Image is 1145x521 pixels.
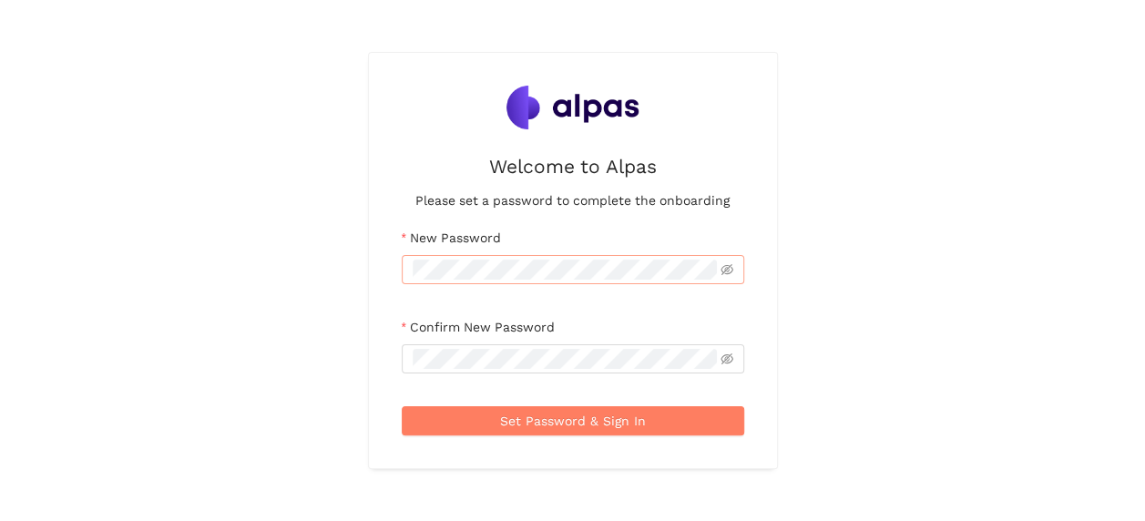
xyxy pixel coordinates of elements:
[489,151,657,181] h2: Welcome to Alpas
[402,406,744,435] button: Set Password & Sign In
[506,86,639,129] img: Alpas Logo
[500,411,646,431] span: Set Password & Sign In
[402,317,555,337] label: Confirm New Password
[402,228,501,248] label: New Password
[721,263,733,276] span: eye-invisible
[415,190,730,210] h4: Please set a password to complete the onboarding
[721,352,733,365] span: eye-invisible
[413,260,718,280] input: New Password
[413,349,718,369] input: Confirm New Password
